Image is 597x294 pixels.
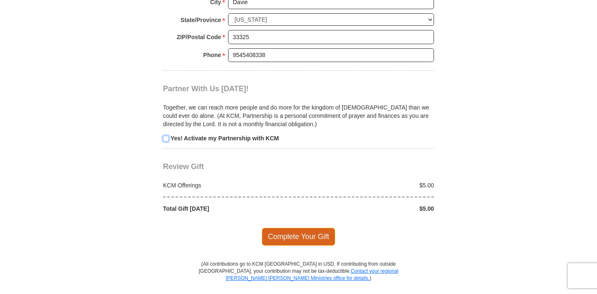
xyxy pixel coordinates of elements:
p: Together, we can reach more people and do more for the kingdom of [DEMOGRAPHIC_DATA] than we coul... [163,103,434,128]
div: KCM Offerings [159,181,299,189]
strong: State/Province [181,14,221,26]
a: Contact your regional [PERSON_NAME] [PERSON_NAME] Ministries office for details. [226,268,398,281]
span: Partner With Us [DATE]! [163,85,249,93]
strong: Yes! Activate my Partnership with KCM [171,135,279,142]
div: $5.00 [298,181,439,189]
div: $5.00 [298,204,439,213]
div: Total Gift [DATE] [159,204,299,213]
span: Complete Your Gift [262,228,336,245]
strong: Phone [203,49,221,61]
strong: ZIP/Postal Code [177,31,221,43]
span: Review Gift [163,162,204,171]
